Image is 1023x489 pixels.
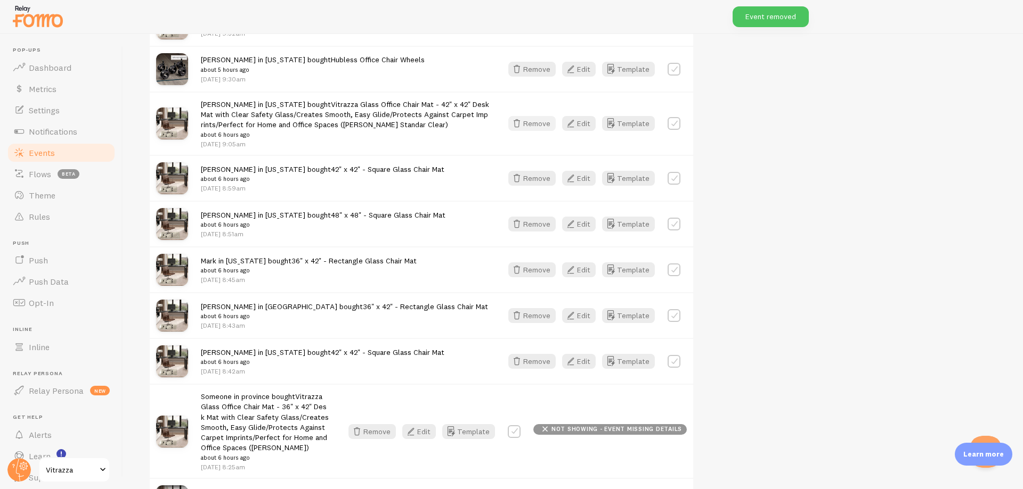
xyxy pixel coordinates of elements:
[6,206,116,227] a: Rules
[562,62,602,77] a: Edit
[13,240,116,247] span: Push
[201,74,425,84] p: [DATE] 9:30am
[6,271,116,292] a: Push Data
[562,171,602,186] a: Edit
[201,347,444,367] span: [PERSON_NAME] in [US_STATE] bought
[201,453,329,462] small: about 6 hours ago
[29,62,71,73] span: Dashboard
[508,354,556,369] button: Remove
[156,416,188,447] img: 36x42_CH_NewPrima_1080_small.jpg
[562,262,602,277] a: Edit
[58,169,79,179] span: beta
[963,449,1004,459] p: Learn more
[156,53,188,85] img: Enso_NewAndImproved_Large_8cb5c3c0-2d92-4e97-853a-73a6c7af8e19_small.jpg
[201,275,417,284] p: [DATE] 8:45am
[562,171,596,186] button: Edit
[29,451,51,461] span: Learn
[6,142,116,163] a: Events
[29,255,48,266] span: Push
[331,210,445,220] a: 48" x 48" - Square Glass Chair Mat
[562,116,596,131] button: Edit
[6,336,116,358] a: Inline
[90,386,110,395] span: new
[442,424,495,439] button: Template
[363,302,488,311] a: 36" x 42" - Rectangle Glass Chair Mat
[508,262,556,277] button: Remove
[508,217,556,231] button: Remove
[201,65,425,74] small: about 5 hours ago
[156,208,188,240] img: 48x48_CH_NewPrima_1080_e9d4b628-7589-4ce4-8682-3a05df2b1b15_small.jpg
[331,55,425,64] a: Hubless Office Chair Wheels
[562,354,602,369] a: Edit
[602,217,655,231] button: Template
[602,116,655,131] button: Template
[562,217,602,231] a: Edit
[29,342,50,352] span: Inline
[29,147,55,158] span: Events
[562,354,596,369] button: Edit
[402,424,442,439] a: Edit
[508,171,556,186] button: Remove
[331,347,444,357] a: 42" x 42" - Square Glass Chair Mat
[29,429,52,440] span: Alerts
[402,424,436,439] button: Edit
[508,116,556,131] button: Remove
[733,6,809,27] div: Event removed
[6,163,116,185] a: Flows beta
[602,308,655,323] a: Template
[201,139,489,148] p: [DATE] 9:05am
[201,220,445,229] small: about 6 hours ago
[348,424,396,439] button: Remove
[562,308,602,323] a: Edit
[201,462,329,471] p: [DATE] 8:25am
[602,171,655,186] button: Template
[201,302,488,321] span: [PERSON_NAME] in [GEOGRAPHIC_DATA] bought
[551,426,682,432] span: not showing - event missing details
[13,326,116,333] span: Inline
[562,308,596,323] button: Edit
[29,190,55,201] span: Theme
[602,62,655,77] button: Template
[201,321,488,330] p: [DATE] 8:43am
[201,256,417,276] span: Mark in [US_STATE] bought
[970,436,1002,468] iframe: Help Scout Beacon - Open
[6,78,116,100] a: Metrics
[6,100,116,121] a: Settings
[201,357,444,367] small: about 6 hours ago
[201,392,329,462] span: Someone in province bought
[6,57,116,78] a: Dashboard
[156,162,188,194] img: 42x42_CH_NewPrima_1080_eab3e3ca-209c-4908-a5cd-aa3aa6106083_small.jpg
[602,354,655,369] button: Template
[56,449,66,459] svg: <p>Watch New Feature Tutorials!</p>
[29,297,54,308] span: Opt-In
[29,84,56,94] span: Metrics
[6,424,116,445] a: Alerts
[6,292,116,313] a: Opt-In
[562,62,596,77] button: Edit
[201,311,488,321] small: about 6 hours ago
[201,210,445,230] span: [PERSON_NAME] in [US_STATE] bought
[156,107,188,139] img: 42x42_CH_NewPrima_1080_eab3e3ca-209c-4908-a5cd-aa3aa6106083_small.jpg
[602,262,655,277] button: Template
[29,385,84,396] span: Relay Persona
[6,250,116,271] a: Push
[6,445,116,467] a: Learn
[201,367,444,376] p: [DATE] 8:42am
[201,174,444,184] small: about 6 hours ago
[201,229,445,238] p: [DATE] 8:51am
[201,55,425,74] span: [PERSON_NAME] in [US_STATE] bought
[955,443,1012,466] div: Learn more
[508,308,556,323] button: Remove
[6,185,116,206] a: Theme
[562,262,596,277] button: Edit
[331,164,444,174] a: 42" x 42" - Square Glass Chair Mat
[13,414,116,421] span: Get Help
[291,256,417,266] a: 36" x 42" - Rectangle Glass Chair Mat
